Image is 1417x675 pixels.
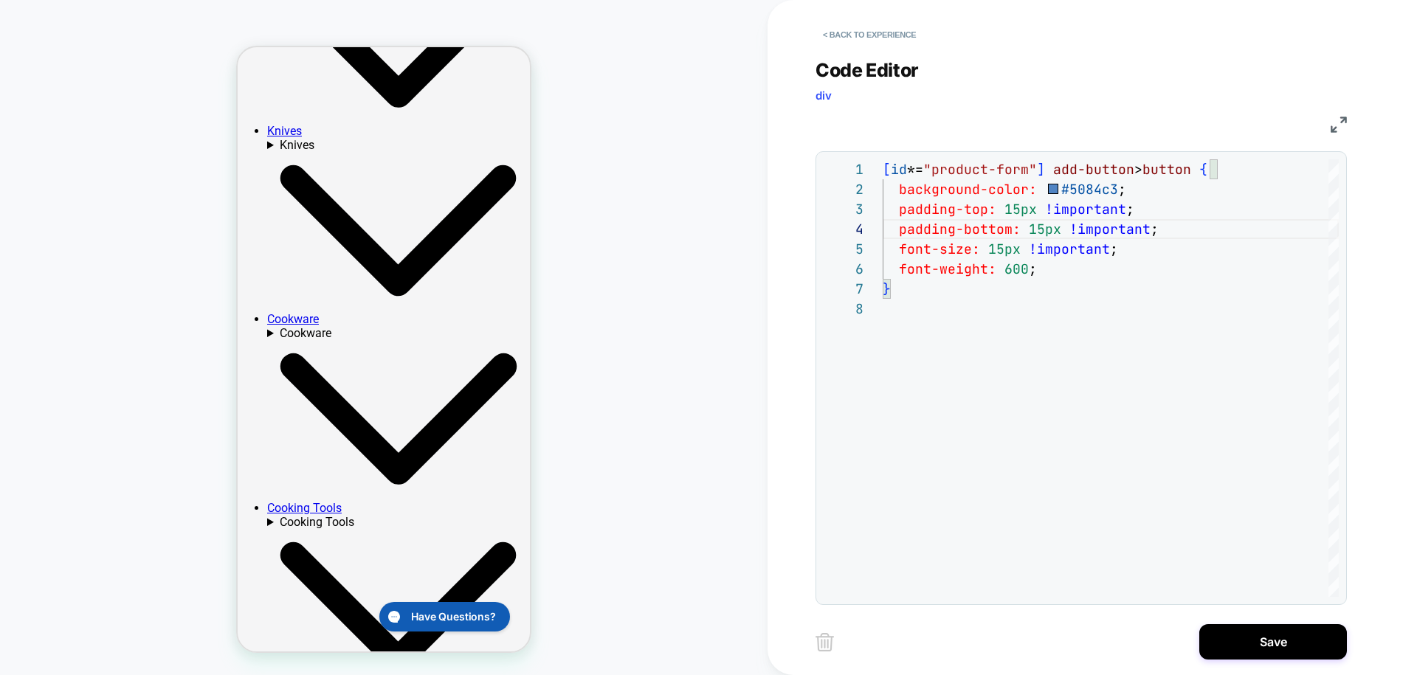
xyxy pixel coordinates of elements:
div: 3 [824,199,863,219]
span: font-size: [899,240,980,257]
summary: Cooking Tools [30,468,292,643]
span: Cooking Tools [42,468,117,482]
a: Cookware [30,265,81,279]
span: ; [1126,201,1134,218]
span: #5084c3 [1061,181,1118,198]
span: padding-top: [899,201,996,218]
img: delete [816,633,834,651]
span: "product-form" [923,161,1037,178]
span: ; [1029,260,1037,277]
div: 1 [824,159,863,179]
span: [ [883,161,891,178]
span: Knives [42,91,77,105]
span: div [816,89,832,103]
img: fullscreen [1331,117,1347,133]
span: add-button [1053,161,1134,178]
span: background-color: [899,181,1037,198]
span: Code Editor [816,59,919,81]
div: 7 [824,279,863,299]
span: ; [1118,181,1126,198]
div: 6 [824,259,863,279]
span: 15px [1029,221,1061,238]
summary: Knives [30,91,292,266]
span: Cookware [42,279,94,293]
button: < Back to experience [816,23,923,46]
span: !important [1029,240,1110,257]
button: Save [1199,624,1347,660]
span: 15px [1004,201,1037,218]
span: ; [1110,240,1118,257]
span: { [1199,161,1207,178]
span: ] [1037,161,1045,178]
span: 600 [1004,260,1029,277]
span: button [1142,161,1191,178]
div: 8 [824,299,863,319]
span: padding-bottom: [899,221,1021,238]
span: id [891,161,907,178]
span: ; [1151,221,1159,238]
span: font-weight: [899,260,996,277]
div: 5 [824,239,863,259]
span: !important [1045,201,1126,218]
summary: Cookware [30,279,292,454]
span: !important [1069,221,1151,238]
span: } [883,280,891,297]
div: 2 [824,179,863,199]
iframe: Gorgias live chat messenger [134,550,277,589]
span: 15px [988,240,1021,257]
a: Knives [30,77,64,91]
div: 4 [824,219,863,239]
span: > [1134,161,1142,178]
a: Cooking Tools [30,454,104,468]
